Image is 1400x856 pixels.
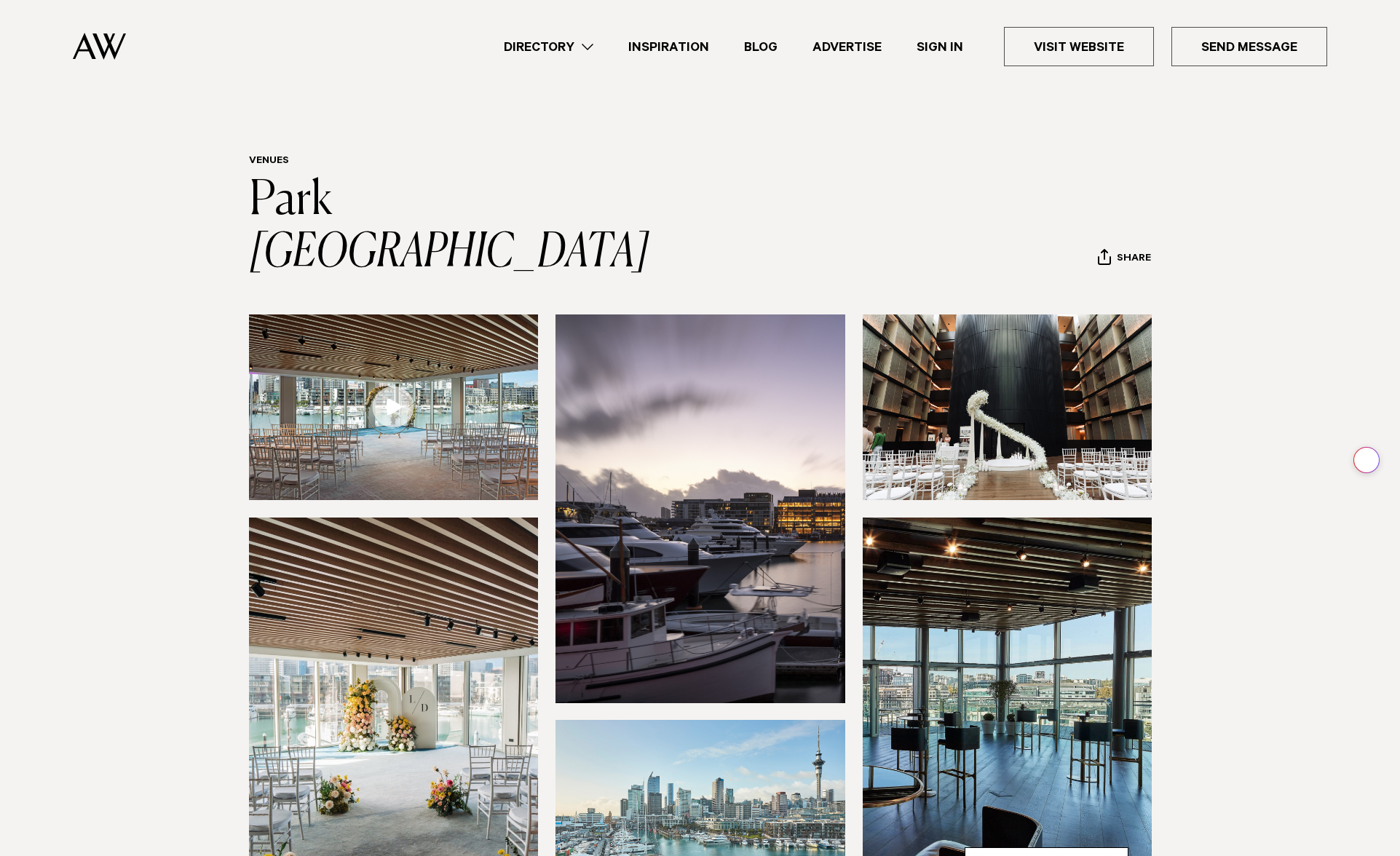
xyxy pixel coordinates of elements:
[899,37,981,57] a: Sign In
[73,33,126,60] img: Auckland Weddings Logo
[249,178,649,277] a: Park [GEOGRAPHIC_DATA]
[486,37,611,57] a: Directory
[1097,248,1152,270] button: Share
[555,314,845,702] img: Yacht in the harbour at Park Hyatt Auckland
[727,37,795,57] a: Blog
[1171,27,1327,66] a: Send Message
[611,37,727,57] a: Inspiration
[1117,253,1151,266] span: Share
[1004,27,1154,66] a: Visit Website
[863,314,1152,500] img: Floral installation at Park Hyatt Auckland
[795,37,899,57] a: Advertise
[249,156,289,167] a: Venues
